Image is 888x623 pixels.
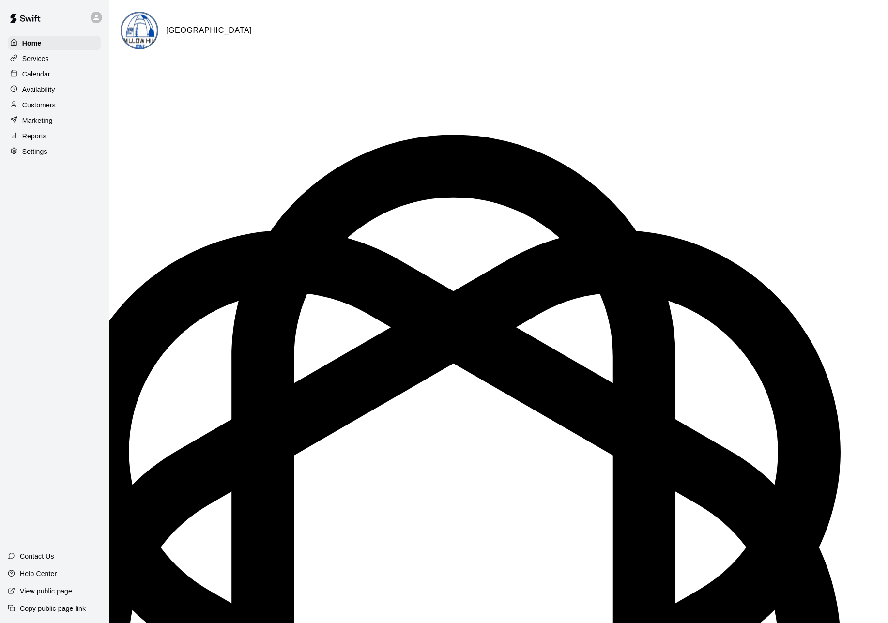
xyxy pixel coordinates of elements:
[22,69,50,79] p: Calendar
[20,569,57,578] p: Help Center
[8,129,101,143] a: Reports
[22,54,49,63] p: Services
[8,98,101,112] a: Customers
[20,586,72,596] p: View public page
[20,604,86,613] p: Copy public page link
[22,85,55,94] p: Availability
[8,36,101,50] a: Home
[22,38,42,48] p: Home
[8,82,101,97] a: Availability
[8,113,101,128] a: Marketing
[22,116,53,125] p: Marketing
[122,13,158,49] img: Willow Hill Dome logo
[20,551,54,561] p: Contact Us
[8,67,101,81] a: Calendar
[8,51,101,66] a: Services
[22,100,56,110] p: Customers
[166,24,252,37] h6: [GEOGRAPHIC_DATA]
[22,147,47,156] p: Settings
[22,131,46,141] p: Reports
[8,144,101,159] a: Settings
